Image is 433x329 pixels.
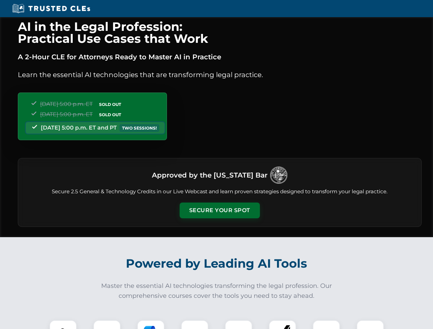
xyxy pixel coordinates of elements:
span: SOLD OUT [97,111,123,118]
h3: Approved by the [US_STATE] Bar [152,169,267,181]
img: Logo [270,167,287,184]
p: Master the essential AI technologies transforming the legal profession. Our comprehensive courses... [97,281,337,301]
span: [DATE] 5:00 p.m. ET [40,111,93,118]
span: [DATE] 5:00 p.m. ET [40,101,93,107]
p: Secure 2.5 General & Technology Credits in our Live Webcast and learn proven strategies designed ... [26,188,413,196]
span: SOLD OUT [97,101,123,108]
p: Learn the essential AI technologies that are transforming legal practice. [18,69,422,80]
button: Secure Your Spot [180,203,260,218]
h1: AI in the Legal Profession: Practical Use Cases that Work [18,21,422,45]
img: Trusted CLEs [10,3,92,14]
p: A 2-Hour CLE for Attorneys Ready to Master AI in Practice [18,51,422,62]
h2: Powered by Leading AI Tools [27,252,407,276]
